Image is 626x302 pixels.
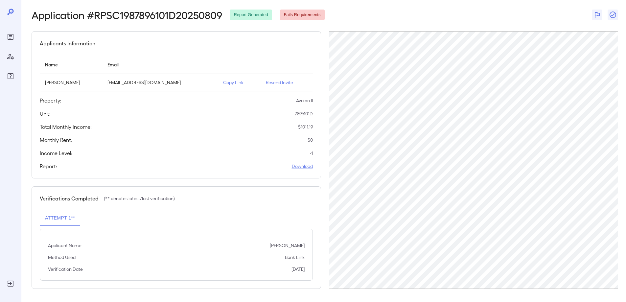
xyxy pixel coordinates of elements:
div: FAQ [5,71,16,81]
p: (** denotes latest/last verification) [104,195,175,202]
h5: Report: [40,162,57,170]
button: Attempt 1** [40,210,80,226]
p: Method Used [48,254,76,261]
p: Applicant Name [48,242,81,249]
button: Close Report [608,10,618,20]
p: [DATE] [291,266,305,272]
button: Flag Report [592,10,602,20]
p: $ 1011.19 [298,124,313,130]
div: Log Out [5,278,16,289]
th: Email [102,55,218,74]
table: simple table [40,55,313,91]
div: Reports [5,32,16,42]
div: Manage Users [5,51,16,62]
h5: Monthly Rent: [40,136,72,144]
h5: Applicants Information [40,39,95,47]
p: [EMAIL_ADDRESS][DOMAIN_NAME] [107,79,213,86]
th: Name [40,55,102,74]
h5: Verifications Completed [40,195,99,202]
h5: Unit: [40,110,51,118]
p: Copy Link [223,79,255,86]
h5: Property: [40,97,61,105]
h5: Total Monthly Income: [40,123,92,131]
h5: Income Level: [40,149,72,157]
p: -1 [310,150,313,156]
h2: Application # RPSC1987896101D20250809 [32,9,222,21]
span: Report Generated [230,12,272,18]
p: [PERSON_NAME] [45,79,97,86]
p: Resend Invite [266,79,308,86]
a: Download [292,163,313,170]
p: Verification Date [48,266,83,272]
p: $ 0 [308,137,313,143]
p: [PERSON_NAME] [270,242,305,249]
span: Fails Requirements [280,12,325,18]
p: Bank Link [285,254,305,261]
p: 7896101D [295,110,313,117]
p: Avalon II [296,97,313,104]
